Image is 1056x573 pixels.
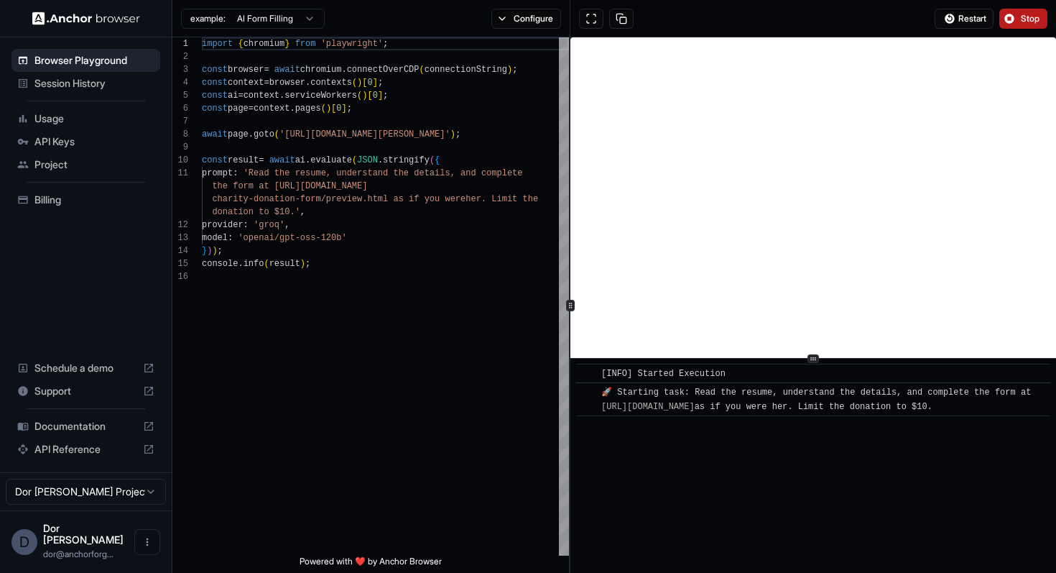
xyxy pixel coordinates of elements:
[284,39,290,49] span: }
[244,168,502,178] span: 'Read the resume, understand the details, and comp
[11,380,160,403] div: Support
[336,104,341,114] span: 0
[43,522,124,546] span: Dor Dankner
[378,78,383,88] span: ;
[466,194,538,204] span: her. Limit the
[300,556,442,573] span: Powered with ❤️ by Anchor Browser
[310,78,352,88] span: contexts
[202,129,228,139] span: await
[238,39,243,49] span: {
[202,246,207,256] span: }
[347,65,420,75] span: connectOverCDP
[228,78,264,88] span: context
[958,13,986,24] span: Restart
[450,129,455,139] span: )
[172,63,188,76] div: 3
[249,104,254,114] span: =
[583,385,590,400] span: ​
[244,220,249,230] span: :
[430,155,435,165] span: (
[172,128,188,141] div: 8
[362,91,367,101] span: )
[435,155,440,165] span: {
[269,78,305,88] span: browser
[290,104,295,114] span: .
[202,65,228,75] span: const
[11,153,160,176] div: Project
[254,104,290,114] span: context
[357,91,362,101] span: (
[341,104,346,114] span: ]
[601,402,695,412] a: [URL][DOMAIN_NAME]
[244,39,285,49] span: chromium
[383,91,388,101] span: ;
[34,157,154,172] span: Project
[32,12,140,25] img: Anchor Logo
[259,155,264,165] span: =
[202,39,233,49] span: import
[172,244,188,257] div: 14
[212,181,367,191] span: the form at [URL][DOMAIN_NAME]
[357,155,378,165] span: JSON
[228,155,259,165] span: result
[212,194,466,204] span: charity-donation-form/preview.html as if you were
[34,384,137,398] span: Support
[11,107,160,130] div: Usage
[357,78,362,88] span: )
[34,134,154,149] span: API Keys
[295,155,305,165] span: ai
[249,129,254,139] span: .
[11,49,160,72] div: Browser Playground
[373,91,378,101] span: 0
[367,91,372,101] span: [
[352,78,357,88] span: (
[321,104,326,114] span: (
[347,104,352,114] span: ;
[11,357,160,380] div: Schedule a demo
[300,65,342,75] span: chromium
[609,9,634,29] button: Copy session ID
[172,232,188,244] div: 13
[212,207,300,217] span: donation to $10.'
[420,65,425,75] span: (
[378,91,383,101] span: ]
[300,207,305,217] span: ,
[11,415,160,438] div: Documentation
[202,233,228,243] span: model
[34,442,137,457] span: API Reference
[172,141,188,154] div: 9
[326,104,331,114] span: )
[367,78,372,88] span: 0
[34,193,154,207] span: Billing
[491,9,561,29] button: Configure
[228,65,264,75] span: browser
[202,104,228,114] span: const
[383,39,388,49] span: ;
[373,78,378,88] span: ]
[310,155,352,165] span: evaluate
[228,104,249,114] span: page
[172,219,188,232] div: 12
[254,129,274,139] span: goto
[190,13,226,24] span: example:
[244,91,279,101] span: context
[202,168,233,178] span: prompt
[228,129,249,139] span: page
[341,65,346,75] span: .
[172,89,188,102] div: 5
[274,129,279,139] span: (
[284,91,357,101] span: serviceWorkers
[269,155,295,165] span: await
[284,220,290,230] span: ,
[202,259,238,269] span: console
[244,259,264,269] span: info
[279,91,284,101] span: .
[11,72,160,95] div: Session History
[228,91,238,101] span: ai
[378,155,383,165] span: .
[601,369,726,379] span: [INFO] Started Execution
[254,220,284,230] span: 'groq'
[134,529,160,555] button: Open menu
[202,220,244,230] span: provider
[321,39,383,49] span: 'playwright'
